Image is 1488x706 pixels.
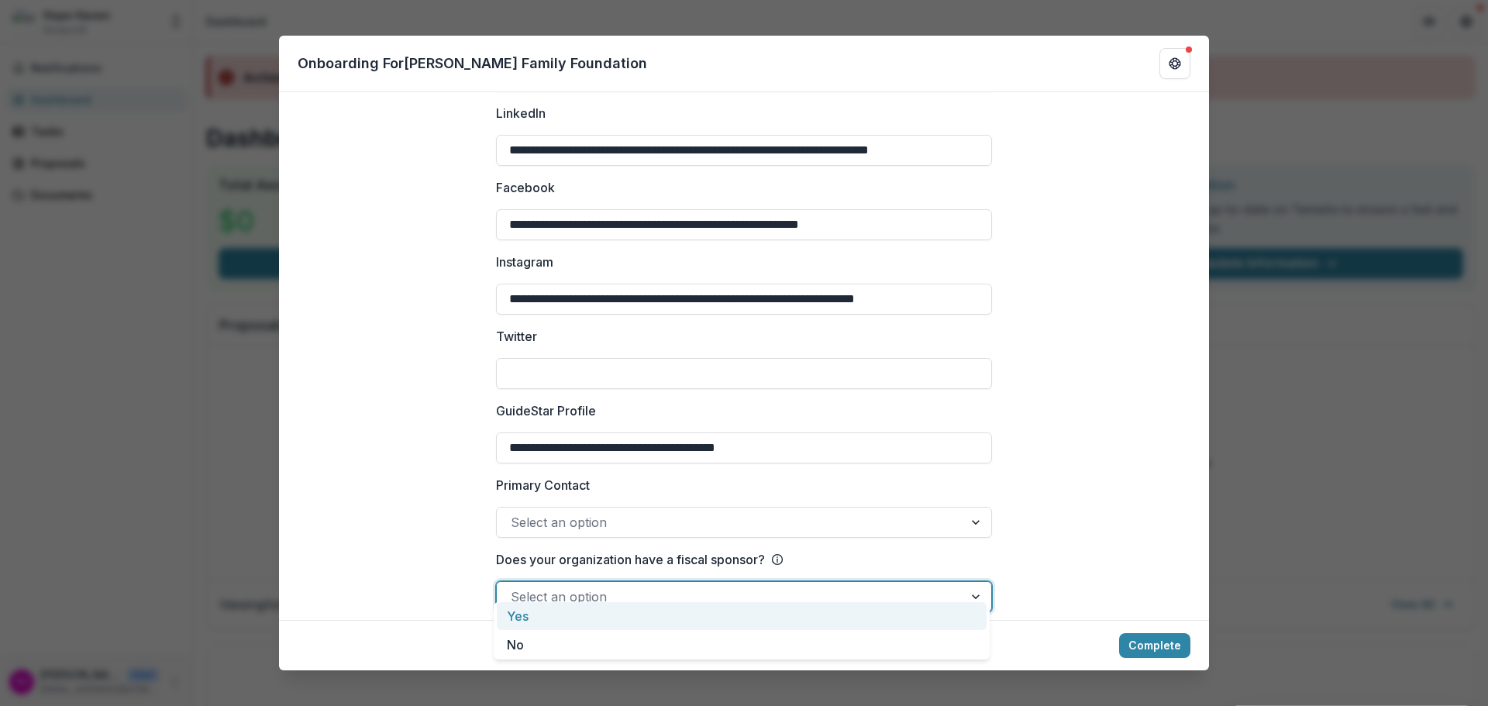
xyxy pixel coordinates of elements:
p: LinkedIn [496,104,546,122]
p: Twitter [496,327,537,346]
div: Yes [497,602,987,631]
button: Get Help [1159,48,1190,79]
p: Does your organization have a fiscal sponsor? [496,550,765,569]
p: GuideStar Profile [496,401,596,420]
div: Select options list [494,602,990,660]
p: Onboarding For [PERSON_NAME] Family Foundation [298,53,647,74]
p: Facebook [496,178,555,197]
button: Complete [1119,633,1190,658]
p: Instagram [496,253,553,271]
p: Primary Contact [496,476,590,494]
div: No [497,631,987,660]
